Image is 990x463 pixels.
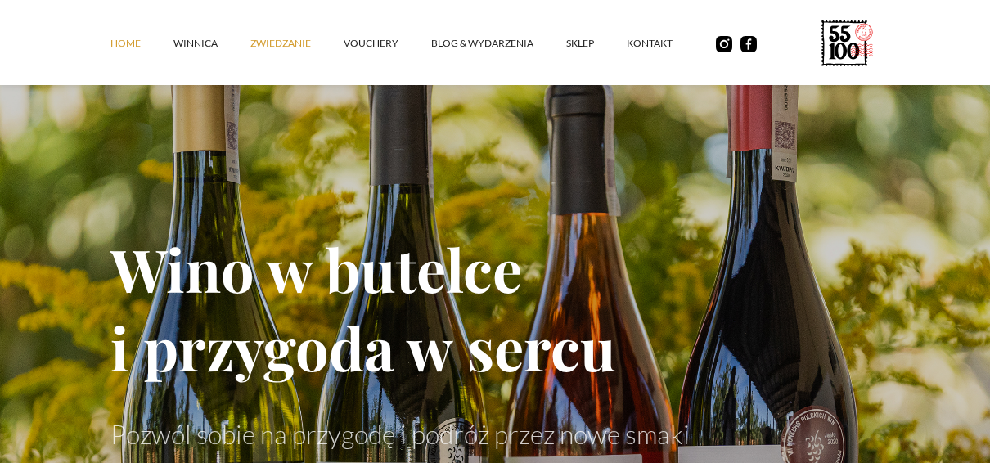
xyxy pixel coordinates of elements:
a: Blog & Wydarzenia [431,19,566,68]
a: kontakt [627,19,705,68]
a: Home [110,19,173,68]
a: ZWIEDZANIE [250,19,344,68]
a: vouchery [344,19,431,68]
h1: Wino w butelce i przygoda w sercu [110,229,880,386]
a: SKLEP [566,19,627,68]
a: winnica [173,19,250,68]
p: Pozwól sobie na przygodę i podróż przez nowe smaki [110,419,880,450]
